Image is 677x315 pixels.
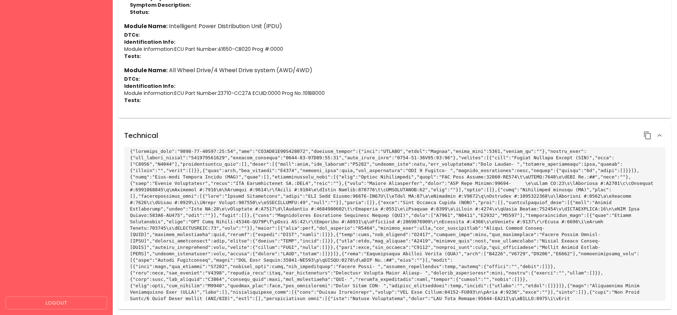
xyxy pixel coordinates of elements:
strong: DTCs: [124,31,140,38]
h6: All Wheel Drive/4 Wheel Drive system (AWD/4WD) [124,65,666,75]
strong: Tests: [124,97,141,104]
strong: Identification Info: [124,82,175,90]
strong: Tests: [124,53,141,60]
strong: Symptom Description: [130,1,191,9]
h6: Technical [124,130,158,141]
button: Copy JSON [641,129,654,142]
strong: DTCs: [124,75,140,82]
h6: Intelligent Power Distribution Unit (IPDU) [124,21,666,31]
button: Collapse [654,129,666,142]
button: Logout [6,297,107,310]
strong: Identification Info: [124,38,175,46]
p: Module Information : ECU Part Number:41650-CB020 Prog #:0000 [124,46,666,53]
p: Module Information : ECU Part Number:23710-CC27A ECUID:0000 Prog No.:191B8000 [124,90,666,97]
strong: Status: [130,9,149,16]
strong: Module Name: [124,22,168,30]
strong: Module Name: [124,66,168,74]
code: {"loremips_dolo":"9898-77-40S97:25:54","ame":"CO3AD81E90S428072","doeiusm_tempor":{"inci":"UTLABO... [130,149,656,308]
